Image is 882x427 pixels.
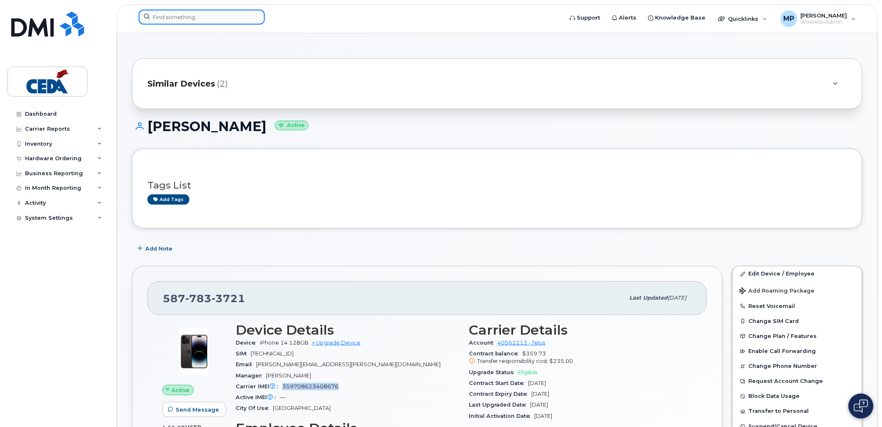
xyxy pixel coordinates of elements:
[535,413,553,419] span: [DATE]
[266,372,311,379] span: [PERSON_NAME]
[176,406,219,414] span: Send Message
[854,400,868,413] img: Open chat
[282,383,339,390] span: 359708623408676
[733,344,862,359] button: Enable Call Forwarding
[469,350,523,357] span: Contract balance
[217,78,228,90] span: (2)
[740,288,815,295] span: Add Roaming Package
[733,374,862,389] button: Request Account Change
[163,292,245,305] span: 587
[749,348,816,355] span: Enable Call Forwarding
[147,78,215,90] span: Similar Devices
[469,323,692,338] h3: Carrier Details
[256,361,441,367] span: [PERSON_NAME][EMAIL_ADDRESS][PERSON_NAME][DOMAIN_NAME]
[185,292,212,305] span: 783
[469,413,535,419] span: Initial Activation Date
[260,340,309,346] span: iPhone 14 128GB
[147,180,847,191] h3: Tags List
[280,394,285,400] span: —
[273,405,331,411] span: [GEOGRAPHIC_DATA]
[498,340,546,346] a: 40562213 - Telus
[733,266,862,281] a: Edit Device / Employee
[733,314,862,329] button: Change SIM Card
[469,391,532,397] span: Contract Expiry Date
[550,358,573,364] span: $235.00
[236,350,251,357] span: SIM
[518,369,538,375] span: Eligible
[132,241,179,256] button: Add Note
[668,295,687,301] span: [DATE]
[733,329,862,344] button: Change Plan / Features
[469,380,528,386] span: Contract Start Date
[733,404,862,419] button: Transfer to Personal
[733,359,862,374] button: Change Phone Number
[531,402,548,408] span: [DATE]
[532,391,550,397] span: [DATE]
[162,402,226,417] button: Send Message
[312,340,361,346] a: + Upgrade Device
[236,405,273,411] span: City Of Use
[236,340,260,346] span: Device
[528,380,546,386] span: [DATE]
[172,386,190,394] span: Active
[477,358,548,364] span: Transfer responsibility cost
[236,394,280,400] span: Active IMEI
[236,361,256,367] span: Email
[147,194,189,205] a: Add tags
[236,383,282,390] span: Carrier IMEI
[169,327,219,377] img: image20231002-3703462-njx0qo.jpeg
[212,292,245,305] span: 3721
[469,402,531,408] span: Last Upgraded Date
[236,323,459,338] h3: Device Details
[236,372,266,379] span: Manager
[275,121,309,130] small: Active
[749,333,817,339] span: Change Plan / Features
[251,350,294,357] span: [TECHNICAL_ID]
[733,282,862,299] button: Add Roaming Package
[630,295,668,301] span: Last updated
[469,350,692,365] span: $359.73
[469,369,518,375] span: Upgrade Status
[733,299,862,314] button: Reset Voicemail
[145,245,172,253] span: Add Note
[469,340,498,346] span: Account
[132,119,862,134] h1: [PERSON_NAME]
[733,389,862,404] button: Block Data Usage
